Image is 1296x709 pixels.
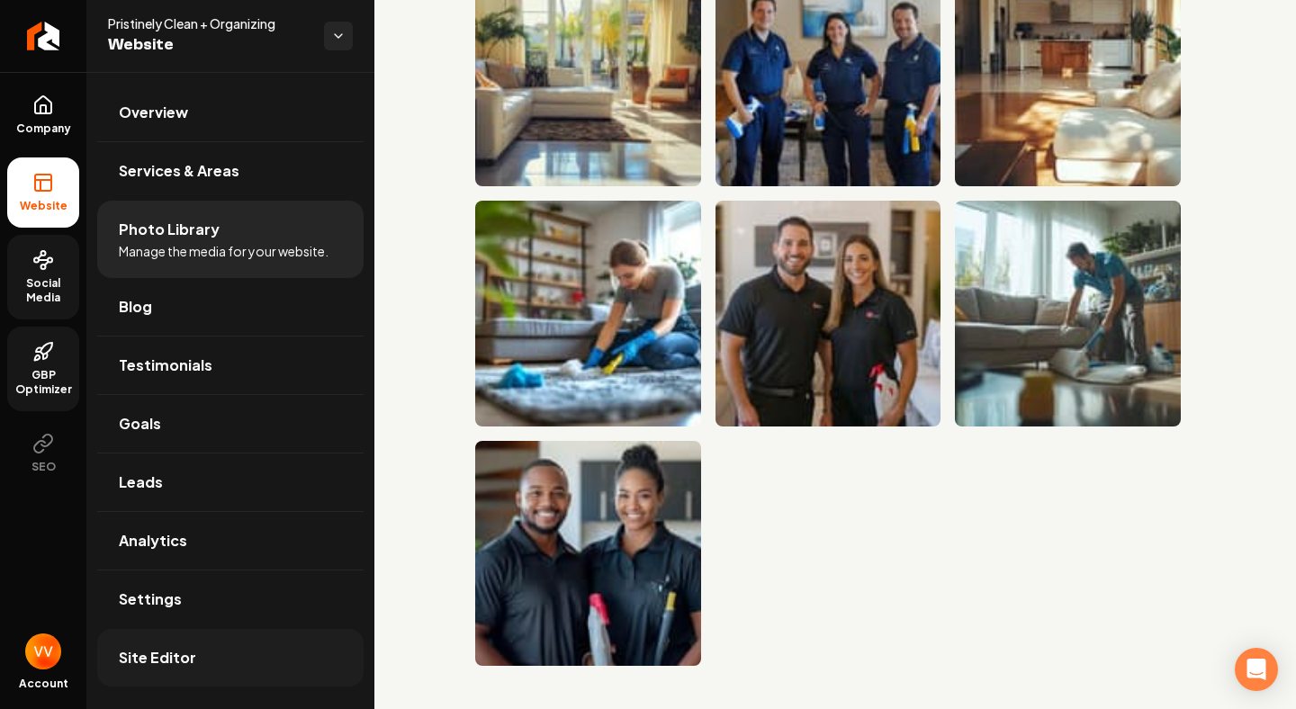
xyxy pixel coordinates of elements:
span: Pristinely Clean + Organizing [108,14,310,32]
img: Man cleaning living room carpet with professional equipment in bright, modern home setting. [955,201,1181,426]
span: Website [108,32,310,58]
a: Services & Areas [97,142,364,200]
div: Open Intercom Messenger [1235,648,1278,691]
a: Leads [97,453,364,511]
a: Company [7,80,79,150]
img: Vasti Van Den Bergh [25,633,61,669]
span: Analytics [119,530,187,552]
a: Site Editor [97,629,364,687]
span: Photo Library [119,219,220,240]
a: Analytics [97,512,364,570]
span: Website [13,199,75,213]
button: SEO [7,418,79,489]
a: GBP Optimizer [7,327,79,411]
span: Goals [119,413,161,435]
span: Settings [119,588,182,610]
a: Blog [97,278,364,336]
img: Rebolt Logo [27,22,60,50]
span: Company [9,121,78,136]
img: Woman cleaning a gray carpet in a cozy living room with plants and a sofa. [475,201,701,426]
span: GBP Optimizer [7,368,79,397]
a: Overview [97,84,364,141]
span: Services & Areas [119,160,239,182]
a: Settings [97,570,364,628]
span: Blog [119,296,152,318]
span: Leads [119,471,163,493]
img: Two professional cleaners smiling in a modern, stylish living room with a couch and decor. [715,201,941,426]
span: Overview [119,102,188,123]
a: Social Media [7,235,79,319]
span: Manage the media for your website. [119,242,328,260]
a: Testimonials [97,337,364,394]
span: Testimonials [119,354,212,376]
span: SEO [24,460,63,474]
button: Open user button [25,633,61,669]
span: Social Media [7,276,79,305]
img: Diverse cleaning professionals smiling while holding cleaning supplies in a modern home. [475,441,701,667]
a: Goals [97,395,364,453]
span: Site Editor [119,647,196,669]
span: Account [19,677,68,691]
